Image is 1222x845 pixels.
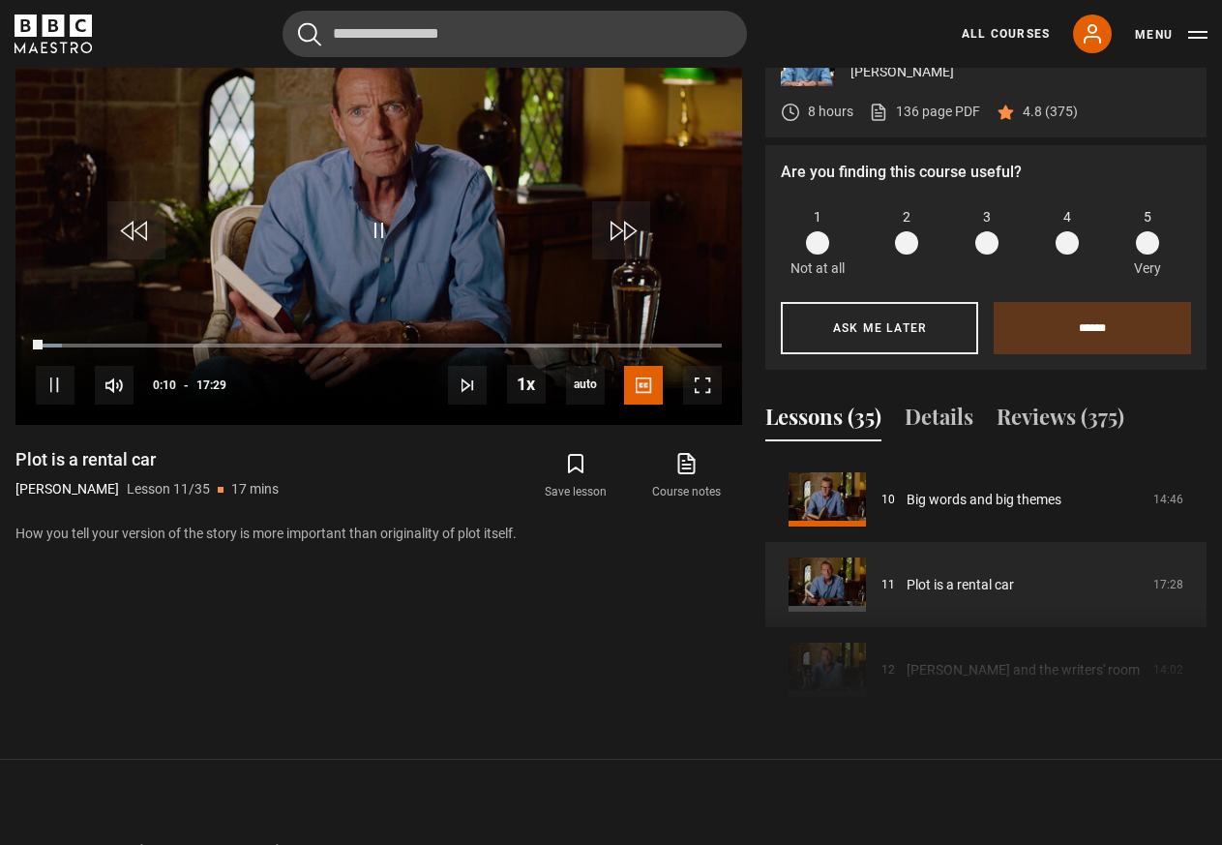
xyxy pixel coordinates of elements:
button: Reviews (375) [997,401,1124,441]
p: Not at all [790,258,845,279]
p: Lesson 11/35 [127,479,210,499]
span: 5 [1144,207,1151,227]
p: 4.8 (375) [1023,102,1078,122]
button: Mute [95,366,134,405]
button: Lessons (35) [765,401,881,441]
a: Plot is a rental car [907,575,1014,595]
span: 3 [983,207,991,227]
button: Pause [36,366,75,405]
p: [PERSON_NAME] [15,479,119,499]
span: 17:29 [196,368,226,403]
button: Ask me later [781,302,978,354]
span: 2 [903,207,910,227]
span: auto [566,366,605,405]
span: 4 [1063,207,1071,227]
p: Very [1128,258,1166,279]
p: 17 mins [231,479,279,499]
p: How you tell your version of the story is more important than originality of plot itself. [15,524,742,544]
a: Course notes [632,448,742,504]
button: Save lesson [521,448,631,504]
button: Toggle navigation [1135,25,1207,45]
span: 1 [814,207,821,227]
button: Playback Rate [507,365,546,404]
a: Big words and big themes [907,490,1061,510]
span: - [184,378,189,392]
p: Are you finding this course useful? [781,161,1191,184]
video-js: Video Player [15,16,742,425]
a: 136 page PDF [869,102,980,122]
a: All Courses [962,25,1050,43]
p: [PERSON_NAME] [850,62,1191,82]
span: 0:10 [153,368,176,403]
button: Submit the search query [298,22,321,46]
button: Details [905,401,973,441]
svg: BBC Maestro [15,15,92,53]
div: Current quality: 360p [566,366,605,405]
div: Progress Bar [36,344,722,347]
h1: Plot is a rental car [15,448,279,471]
p: 8 hours [808,102,853,122]
button: Captions [624,366,663,405]
button: Fullscreen [683,366,722,405]
input: Search [283,11,747,57]
button: Next Lesson [448,366,487,405]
